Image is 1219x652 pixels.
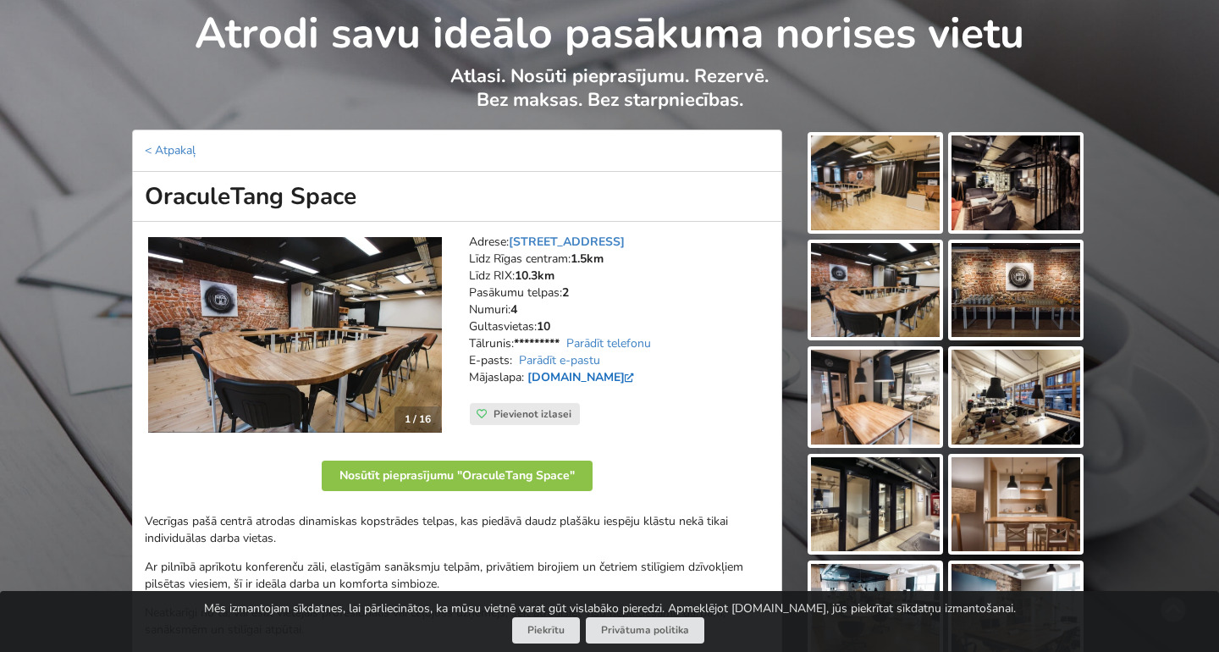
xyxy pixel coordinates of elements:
img: OraculeTang Space | Rīga | Pasākumu vieta - galerijas bilde [811,457,940,552]
img: OraculeTang Space | Rīga | Pasākumu vieta - galerijas bilde [811,350,940,445]
img: OraculeTang Space | Rīga | Pasākumu vieta - galerijas bilde [951,350,1080,445]
span: Pievienot izlasei [494,407,571,421]
a: Privātuma politika [586,617,704,644]
a: Neierastas vietas | Rīga | OraculeTang Space 1 / 16 [148,237,442,434]
img: OraculeTang Space | Rīga | Pasākumu vieta - galerijas bilde [811,135,940,230]
a: Parādīt e-pastu [519,352,600,368]
address: Adrese: Līdz Rīgas centram: Līdz RIX: Pasākumu telpas: Numuri: Gultasvietas: Tālrunis: E-pasts: M... [469,234,769,403]
h1: OraculeTang Space [132,172,782,222]
p: Atlasi. Nosūti pieprasījumu. Rezervē. Bez maksas. Bez starpniecības. [133,64,1087,130]
button: Piekrītu [512,617,580,644]
img: OraculeTang Space | Rīga | Pasākumu vieta - galerijas bilde [951,457,1080,552]
strong: 10.3km [515,268,554,284]
strong: 4 [510,301,517,318]
img: OraculeTang Space | Rīga | Pasākumu vieta - galerijas bilde [951,243,1080,338]
strong: 2 [562,285,569,301]
strong: 1.5km [571,251,604,267]
img: OraculeTang Space | Rīga | Pasākumu vieta - galerijas bilde [951,135,1080,230]
strong: 10 [537,318,550,334]
button: Nosūtīt pieprasījumu "OraculeTang Space" [322,461,593,491]
a: < Atpakaļ [145,142,196,158]
img: Neierastas vietas | Rīga | OraculeTang Space [148,237,442,434]
a: [DOMAIN_NAME] [527,369,638,385]
p: Vecrīgas pašā centrā atrodas dinamiskas kopstrādes telpas, kas piedāvā daudz plašāku iespēju klās... [145,513,769,547]
p: Ar pilnībā aprīkotu konferenču zāli, elastīgām sanāksmju telpām, privātiem birojiem un četriem st... [145,559,769,593]
div: 1 / 16 [394,406,441,432]
a: [STREET_ADDRESS] [509,234,625,250]
img: OraculeTang Space | Rīga | Pasākumu vieta - galerijas bilde [811,243,940,338]
a: Parādīt telefonu [566,335,651,351]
